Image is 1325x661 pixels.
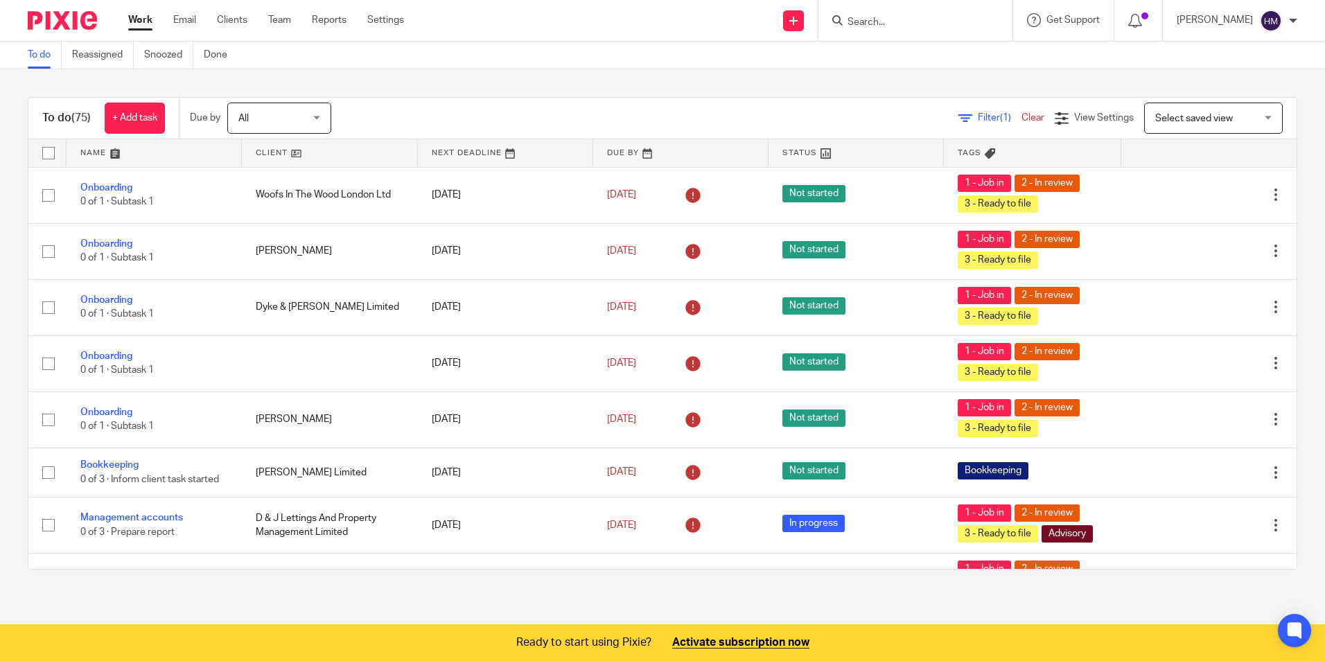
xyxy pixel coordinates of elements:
span: In progress [782,515,845,532]
span: 3 - Ready to file [958,525,1038,543]
a: Work [128,13,152,27]
span: 2 - In review [1015,504,1080,522]
span: 2 - In review [1015,287,1080,304]
span: 1 - Job in [958,561,1011,578]
span: Bookkeeping [958,462,1028,479]
a: Management accounts [80,513,183,522]
td: [DATE] [418,335,593,391]
span: 3 - Ready to file [958,308,1038,325]
a: Reassigned [72,42,134,69]
span: Not started [782,353,845,371]
span: [DATE] [607,358,636,368]
span: 1 - Job in [958,399,1011,416]
a: Clear [1021,113,1044,123]
span: 0 of 1 · Subtask 1 [80,366,154,376]
span: Not started [782,462,845,479]
span: 2 - In review [1015,561,1080,578]
a: Onboarding [80,407,132,417]
td: [PERSON_NAME] [242,223,417,279]
span: 2 - In review [1015,343,1080,360]
span: 0 of 1 · Subtask 1 [80,422,154,432]
a: Clients [217,13,247,27]
span: 1 - Job in [958,504,1011,522]
td: Woofs In The Wood London Ltd [242,167,417,223]
span: 1 - Job in [958,343,1011,360]
span: 1 - Job in [958,175,1011,192]
img: Pixie [28,11,97,30]
span: 0 of 1 · Subtask 1 [80,310,154,319]
span: Not started [782,185,845,202]
span: Filter [978,113,1021,123]
span: (75) [71,112,91,123]
span: 1 - Job in [958,287,1011,304]
a: Email [173,13,196,27]
span: 3 - Ready to file [958,195,1038,213]
span: 2 - In review [1015,175,1080,192]
span: 3 - Ready to file [958,420,1038,437]
td: [DATE] [418,448,593,497]
span: 0 of 3 · Prepare report [80,527,175,537]
span: 3 - Ready to file [958,364,1038,381]
td: [PERSON_NAME] [242,553,417,609]
span: [DATE] [607,190,636,200]
td: [DATE] [418,553,593,609]
a: + Add task [105,103,165,134]
td: [PERSON_NAME] Limited [242,448,417,497]
span: [DATE] [607,414,636,424]
img: svg%3E [1260,10,1282,32]
td: [DATE] [418,497,593,553]
td: [PERSON_NAME] [242,391,417,448]
span: Select saved view [1155,114,1233,123]
span: [DATE] [607,302,636,312]
span: View Settings [1074,113,1134,123]
span: Tags [958,149,981,157]
a: Bookkeeping [80,460,139,470]
a: Onboarding [80,239,132,249]
a: Onboarding [80,183,132,193]
a: Onboarding [80,295,132,305]
span: 0 of 3 · Inform client task started [80,475,219,484]
span: Not started [782,297,845,315]
span: Not started [782,409,845,427]
a: Onboarding [80,351,132,361]
h1: To do [42,111,91,125]
p: [PERSON_NAME] [1177,13,1253,27]
td: [DATE] [418,167,593,223]
span: All [238,114,249,123]
span: [DATE] [607,246,636,256]
span: Get Support [1046,15,1100,25]
td: [DATE] [418,391,593,448]
span: 2 - In review [1015,231,1080,248]
span: 2 - In review [1015,399,1080,416]
span: 3 - Ready to file [958,252,1038,269]
span: Not started [782,241,845,258]
span: 0 of 1 · Subtask 1 [80,254,154,263]
input: Search [846,17,971,29]
td: [DATE] [418,223,593,279]
span: [DATE] [607,468,636,477]
span: 0 of 1 · Subtask 1 [80,197,154,207]
td: Dyke & [PERSON_NAME] Limited [242,279,417,335]
a: Reports [312,13,346,27]
p: Due by [190,111,220,125]
span: [DATE] [607,520,636,530]
td: [DATE] [418,279,593,335]
td: D & J Lettings And Property Management Limited [242,497,417,553]
a: Snoozed [144,42,193,69]
span: (1) [1000,113,1011,123]
a: Done [204,42,238,69]
a: To do [28,42,62,69]
a: Settings [367,13,404,27]
span: 1 - Job in [958,231,1011,248]
a: Team [268,13,291,27]
span: Advisory [1042,525,1093,543]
